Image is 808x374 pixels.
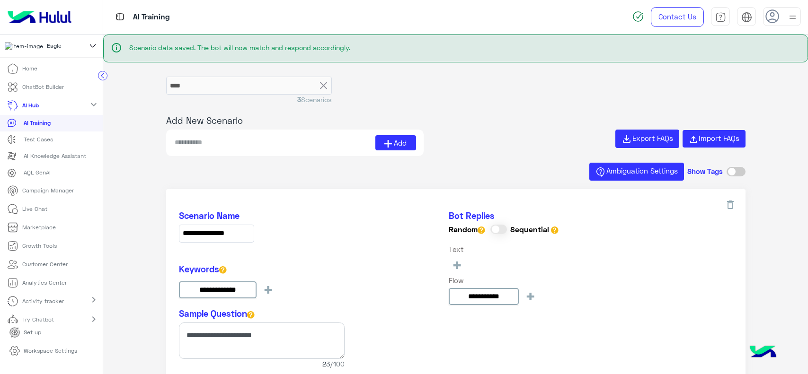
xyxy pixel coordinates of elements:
a: tab [711,7,730,27]
span: Export FAQs [632,134,673,142]
h5: Show Tags [687,167,723,177]
h5: Keywords [179,264,277,275]
img: 713415422032625 [5,42,43,51]
h5: Scenario Name [179,210,277,221]
span: Ambiguation Settings [606,166,678,175]
img: Logo [4,7,75,27]
h6: Sequential [510,225,559,234]
p: AI Training [133,11,170,24]
span: 23 [179,359,345,369]
strong: 3 [297,96,301,104]
span: Eagle [47,42,62,50]
p: Growth Tools [22,242,57,250]
h6: Random [449,225,485,234]
p: ChatBot Builder [22,83,64,91]
img: tab [715,12,726,23]
span: + [263,281,274,297]
span: + [452,257,462,272]
span: Scenarios [297,95,332,104]
span: Import FAQs [699,134,739,142]
mat-icon: chevron_right [88,313,99,325]
mat-icon: expand_more [88,99,99,110]
span: Add [394,138,407,148]
h6: Text [449,245,560,253]
button: + [260,281,276,297]
a: Set up [2,323,49,342]
button: Add [375,135,416,150]
button: Ambiguation Settings [589,163,684,181]
p: AI Knowledge Assistant [24,152,86,160]
p: Test Cases [24,135,53,144]
p: Customer Center [22,260,68,269]
p: Home [22,64,37,73]
h6: Flow [449,276,560,285]
p: Activity tracker [22,297,64,305]
p: AQL GenAI [24,168,51,177]
button: + [522,288,539,304]
button: Import FAQs [683,130,746,148]
p: Scenario data saved. The bot will now match and respond accordingly. [129,43,800,52]
span: + [525,288,536,304]
img: hulul-logo.png [746,336,780,369]
p: Set up [24,328,41,337]
img: profile [787,11,799,23]
p: AI Hub [22,101,39,110]
p: Campaign Manager [22,186,74,195]
p: Workspace Settings [24,347,77,355]
button: + [449,257,465,272]
span: Bot Replies [449,210,495,221]
a: Contact Us [651,7,704,27]
a: Workspace Settings [2,342,85,360]
p: AI Training [24,119,51,127]
h5: Sample Question [179,308,345,319]
img: spinner [632,11,644,22]
img: tab [741,12,752,23]
mat-icon: chevron_right [88,294,99,305]
img: tab [114,11,126,23]
p: Analytics Center [22,278,67,287]
h5: Add New Scenario [166,115,746,126]
p: Try Chatbot [22,315,54,324]
p: Marketplace [22,223,56,232]
span: info [111,42,122,53]
p: Live Chat [22,205,47,213]
button: Export FAQs [615,130,679,148]
span: /100 [330,359,345,369]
